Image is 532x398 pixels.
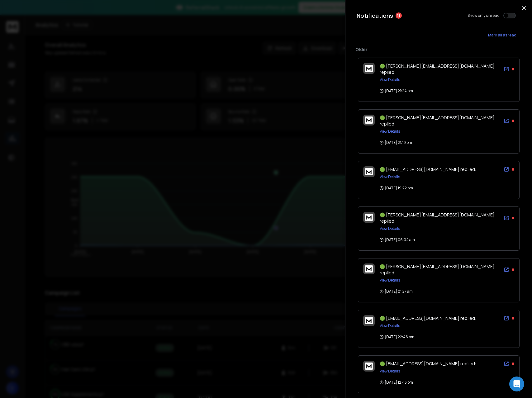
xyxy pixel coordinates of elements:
img: logo [365,168,373,175]
p: [DATE] 12:43 pm [380,380,413,385]
span: 🟢 [EMAIL_ADDRESS][DOMAIN_NAME] replied: [380,315,476,321]
img: logo [365,65,373,72]
p: [DATE] 06:04 am [380,237,415,242]
img: logo [365,265,373,272]
span: 11 [396,12,402,19]
button: View Details [380,323,400,328]
img: logo [365,317,373,324]
span: 🟢 [PERSON_NAME][EMAIL_ADDRESS][DOMAIN_NAME] replied: [380,263,495,276]
p: [DATE] 21:19 pm [380,140,412,145]
span: 🟢 [PERSON_NAME][EMAIL_ADDRESS][DOMAIN_NAME] replied: [380,63,495,75]
p: [DATE] 01:27 am [380,289,413,294]
label: Show only unread [468,13,500,18]
span: 🟢 [EMAIL_ADDRESS][DOMAIN_NAME] replied: [380,361,476,367]
span: 🟢 [PERSON_NAME][EMAIL_ADDRESS][DOMAIN_NAME] replied: [380,115,495,127]
button: View Details [380,174,400,179]
button: View Details [380,129,400,134]
button: View Details [380,369,400,374]
h3: Notifications [357,11,393,20]
button: View Details [380,77,400,82]
button: View Details [380,226,400,231]
img: logo [365,116,373,124]
button: View Details [380,278,400,283]
p: [DATE] 21:24 pm [380,88,413,93]
p: [DATE] 19:22 pm [380,186,413,191]
img: logo [365,362,373,370]
button: Mark all as read [480,29,525,41]
span: Mark all as read [488,33,516,38]
p: Older [355,46,522,53]
img: logo [365,214,373,221]
span: 🟢 [EMAIL_ADDRESS][DOMAIN_NAME] replied: [380,166,476,172]
p: [DATE] 22:46 pm [380,334,414,339]
span: 🟢 [PERSON_NAME][EMAIL_ADDRESS][DOMAIN_NAME] replied: [380,212,495,224]
div: Open Intercom Messenger [509,377,524,391]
